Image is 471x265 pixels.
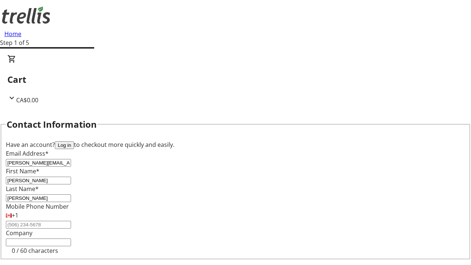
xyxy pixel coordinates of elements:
[7,54,464,105] div: CartCA$0.00
[6,149,49,158] label: Email Address*
[7,73,464,86] h2: Cart
[16,96,38,104] span: CA$0.00
[7,118,97,131] h2: Contact Information
[6,167,39,175] label: First Name*
[6,229,32,237] label: Company
[6,221,71,229] input: (506) 234-5678
[12,247,58,255] tr-character-limit: 0 / 60 characters
[6,140,465,149] div: Have an account? to checkout more quickly and easily.
[6,185,39,193] label: Last Name*
[6,202,69,211] label: Mobile Phone Number
[55,141,74,149] button: Log in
